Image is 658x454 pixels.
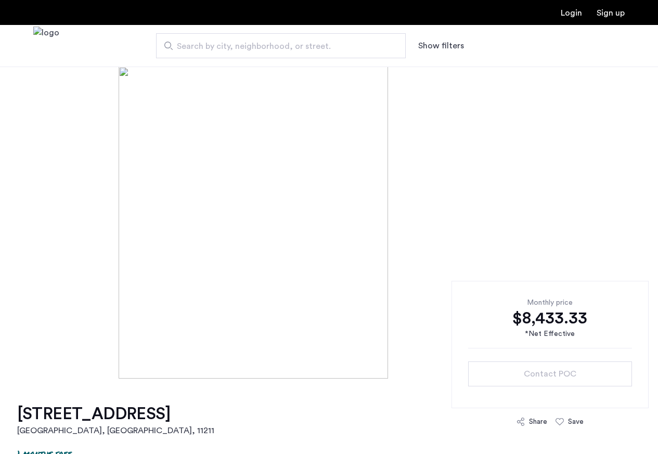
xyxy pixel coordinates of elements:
h2: [GEOGRAPHIC_DATA], [GEOGRAPHIC_DATA] , 11211 [17,424,214,437]
span: Search by city, neighborhood, or street. [177,40,377,53]
div: *Net Effective [468,329,632,340]
a: Cazamio Logo [33,27,59,66]
img: [object%20Object] [119,67,540,379]
div: Share [529,417,547,427]
div: Save [568,417,584,427]
a: Login [561,9,582,17]
button: button [468,361,632,386]
a: [STREET_ADDRESS][GEOGRAPHIC_DATA], [GEOGRAPHIC_DATA], 11211 [17,404,214,437]
input: Apartment Search [156,33,406,58]
span: Contact POC [524,368,576,380]
div: Monthly price [468,297,632,308]
a: Registration [597,9,625,17]
h1: [STREET_ADDRESS] [17,404,214,424]
img: logo [33,27,59,66]
div: $8,433.33 [468,308,632,329]
button: Show or hide filters [418,40,464,52]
